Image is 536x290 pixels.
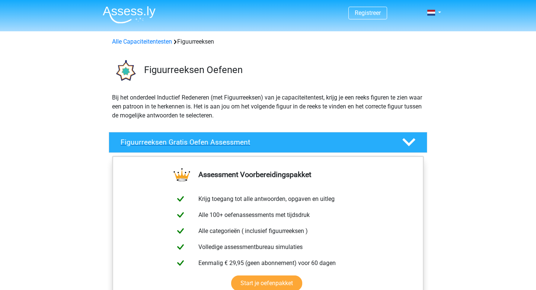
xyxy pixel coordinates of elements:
[109,55,141,87] img: figuurreeksen
[144,64,421,76] h3: Figuurreeksen Oefenen
[112,93,424,120] p: Bij het onderdeel Inductief Redeneren (met Figuurreeksen) van je capaciteitentest, krijg je een r...
[103,6,156,23] img: Assessly
[112,38,172,45] a: Alle Capaciteitentesten
[109,37,427,46] div: Figuurreeksen
[121,138,390,146] h4: Figuurreeksen Gratis Oefen Assessment
[106,132,430,153] a: Figuurreeksen Gratis Oefen Assessment
[355,9,381,16] a: Registreer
